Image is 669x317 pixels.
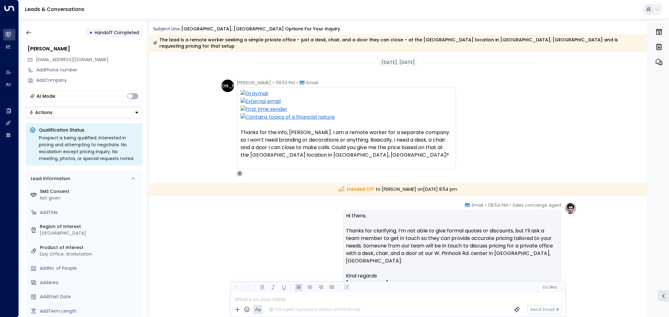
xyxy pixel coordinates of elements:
span: Handed Off [339,186,374,193]
div: The agent signature is added automatically [269,307,361,312]
label: Product of Interest [40,244,140,251]
div: Button group with a nested menu [26,107,142,118]
div: Not given [40,195,140,201]
button: Undo [232,283,240,291]
span: Email [472,202,483,208]
div: [GEOGRAPHIC_DATA] [40,230,140,236]
div: • [89,27,93,38]
div: Day Office, Workstation [40,251,140,257]
img: Contains topics of a financial nature [241,113,452,121]
label: SMS Consent [40,188,140,195]
div: to [PERSON_NAME] on [DATE] 8:54 pm [150,183,647,196]
p: Hi there, Thanks for clarifying. I’m not able to give formal quotes or discounts, but I’ll ask a ... [346,212,558,272]
span: • [509,202,511,208]
div: Actions [29,110,52,115]
span: • [485,202,486,208]
div: Lead Information [29,175,70,182]
p: Qualification Status [39,127,139,133]
div: [PERSON_NAME] [221,80,234,92]
span: Kind regards [346,272,377,280]
span: 08:53 PM [276,80,295,86]
img: First time sender [241,106,452,113]
span: • [273,80,274,86]
a: Leads & Conversations [25,6,84,13]
div: S [236,170,243,177]
div: AddTerm Length [40,308,140,314]
div: [GEOGRAPHIC_DATA], [GEOGRAPHIC_DATA] options for your inquiry [181,26,340,32]
span: [EMAIL_ADDRESS][DOMAIN_NAME] [36,56,109,63]
div: AddArea [40,279,140,286]
button: Cc|Bcc [540,284,560,290]
span: • [296,80,298,86]
div: AddStart Date [40,294,140,300]
span: Subject Line: [153,26,181,32]
span: Cc Bcc [542,285,557,289]
span: | [548,285,550,289]
span: [PERSON_NAME] [346,280,388,287]
div: [PERSON_NAME] [28,45,142,53]
span: [PERSON_NAME] [236,80,271,86]
div: The lead is a remote worker seeking a simple private office – just a desk, chair, and a door they... [153,37,643,49]
div: AddTitle [40,209,140,216]
div: Prospect is being qualified; interested in pricing and attempting to negotiate. No escalation exc... [39,134,139,162]
span: Sales concierge agent [512,202,562,208]
span: Handoff Completed [95,29,139,36]
img: Graymail [241,90,452,98]
div: AddPhone number [36,67,142,73]
label: Region of Interest [40,223,140,230]
span: jen.arsaga@gmail.com [36,56,109,63]
div: [DATE], [DATE] [379,58,417,67]
img: profile-logo.png [564,202,577,215]
button: Actions [26,107,142,118]
span: Email [306,80,318,86]
span: 08:54 PM [488,202,508,208]
div: AddNo. of People [40,265,140,272]
div: AI Mode [37,93,55,99]
div: Thanks for the info, [PERSON_NAME]. I am a remote worker for a separate company so I won’t need b... [241,129,452,159]
div: AddCompany [36,77,142,84]
img: External email [241,98,452,106]
button: Redo [243,283,251,291]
